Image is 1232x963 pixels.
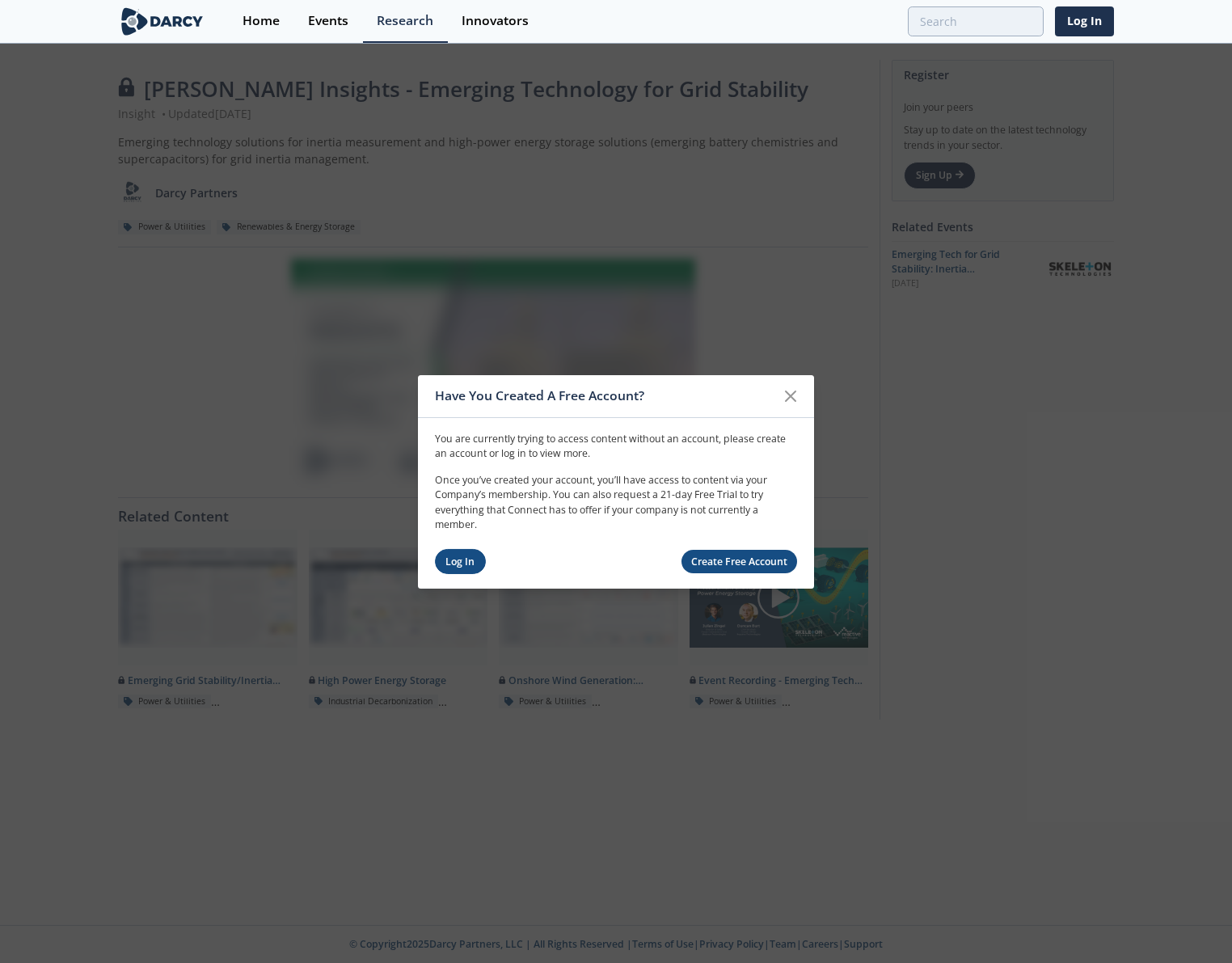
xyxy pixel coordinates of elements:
[308,15,348,27] div: Events
[908,6,1044,36] input: Advanced Search
[377,15,433,27] div: Research
[435,549,486,574] a: Log In
[1055,6,1114,36] a: Log In
[681,550,798,573] a: Create Free Account
[435,432,797,462] p: You are currently trying to access content without an account, please create an account or log in...
[118,7,206,36] img: logo-wide.svg
[462,15,529,27] div: Innovators
[435,381,775,412] div: Have You Created A Free Account?
[435,473,797,533] p: Once you’ve created your account, you’ll have access to content via your Company’s membership. Yo...
[243,15,280,27] div: Home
